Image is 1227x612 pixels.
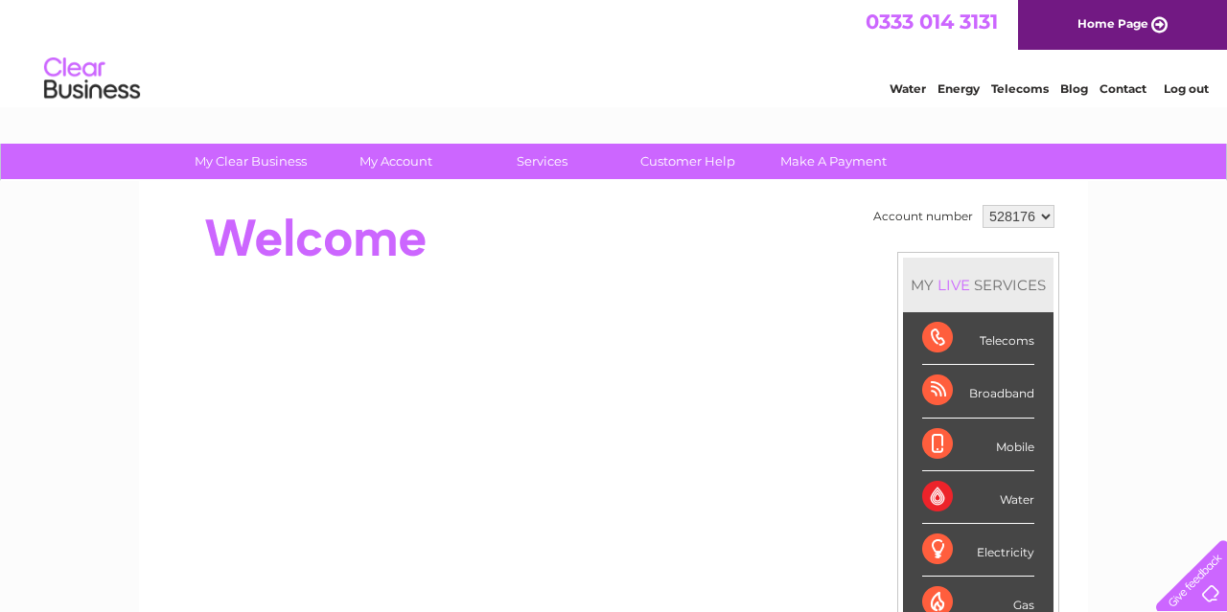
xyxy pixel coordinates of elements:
[890,81,926,96] a: Water
[1164,81,1209,96] a: Log out
[609,144,767,179] a: Customer Help
[43,50,141,108] img: logo.png
[317,144,475,179] a: My Account
[1100,81,1146,96] a: Contact
[922,365,1034,418] div: Broadband
[938,81,980,96] a: Energy
[754,144,913,179] a: Make A Payment
[922,524,1034,577] div: Electricity
[162,11,1068,93] div: Clear Business is a trading name of Verastar Limited (registered in [GEOGRAPHIC_DATA] No. 3667643...
[922,419,1034,471] div: Mobile
[903,258,1053,312] div: MY SERVICES
[866,10,998,34] a: 0333 014 3131
[463,144,621,179] a: Services
[1060,81,1088,96] a: Blog
[868,200,978,233] td: Account number
[922,312,1034,365] div: Telecoms
[922,471,1034,524] div: Water
[991,81,1049,96] a: Telecoms
[934,276,974,294] div: LIVE
[172,144,330,179] a: My Clear Business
